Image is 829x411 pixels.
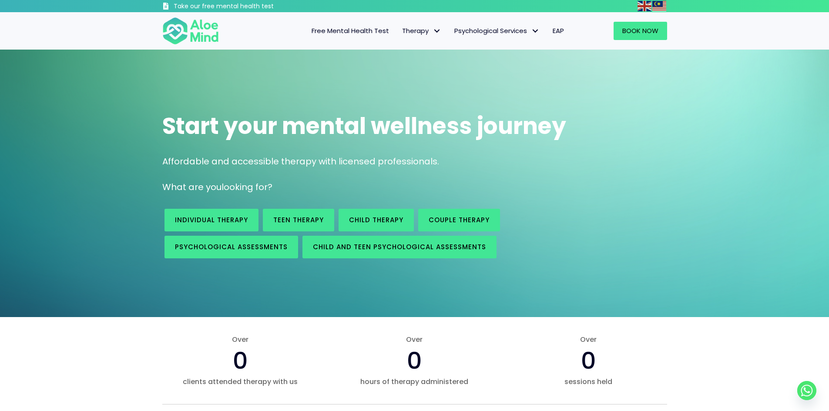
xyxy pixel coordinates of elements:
img: ms [652,1,666,11]
p: Affordable and accessible therapy with licensed professionals. [162,155,667,168]
span: Psychological Services [454,26,540,35]
nav: Menu [230,22,571,40]
img: Aloe mind Logo [162,17,219,45]
span: Over [510,334,667,344]
a: Individual therapy [164,209,258,231]
span: Over [336,334,493,344]
span: 0 [233,344,248,377]
span: Book Now [622,26,658,35]
a: Psychological assessments [164,236,298,258]
a: EAP [546,22,571,40]
span: Start your mental wellness journey [162,110,566,142]
a: Book Now [614,22,667,40]
span: Therapy [402,26,441,35]
span: Therapy: submenu [431,25,443,37]
span: Over [162,334,319,344]
a: Free Mental Health Test [305,22,396,40]
h3: Take our free mental health test [174,2,320,11]
span: Psychological Services: submenu [529,25,542,37]
a: Child Therapy [339,209,414,231]
a: Teen Therapy [263,209,334,231]
img: en [638,1,651,11]
span: sessions held [510,377,667,387]
a: Malay [652,1,667,11]
span: Individual therapy [175,215,248,224]
a: English [638,1,652,11]
a: Child and Teen Psychological assessments [302,236,497,258]
span: Free Mental Health Test [312,26,389,35]
span: Child Therapy [349,215,403,224]
span: Teen Therapy [273,215,324,224]
span: EAP [553,26,564,35]
span: 0 [407,344,422,377]
a: TherapyTherapy: submenu [396,22,448,40]
span: Couple therapy [429,215,490,224]
span: hours of therapy administered [336,377,493,387]
span: 0 [581,344,596,377]
a: Take our free mental health test [162,2,320,12]
a: Psychological ServicesPsychological Services: submenu [448,22,546,40]
a: Couple therapy [418,209,500,231]
span: Psychological assessments [175,242,288,251]
span: looking for? [222,181,272,193]
span: Child and Teen Psychological assessments [313,242,486,251]
a: Whatsapp [797,381,816,400]
span: What are you [162,181,222,193]
span: clients attended therapy with us [162,377,319,387]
